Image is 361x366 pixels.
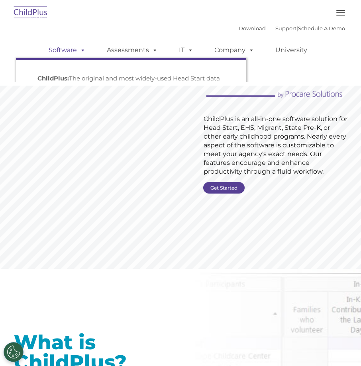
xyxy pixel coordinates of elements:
[203,182,245,194] a: Get Started
[37,74,225,102] p: The original and most widely-used Head Start data management system with over 35 years of experie...
[12,4,49,22] img: ChildPlus by Procare Solutions
[231,280,361,366] iframe: Chat Widget
[99,42,166,58] a: Assessments
[171,42,201,58] a: IT
[239,25,345,31] font: |
[275,25,296,31] a: Support
[37,74,69,82] strong: ChildPlus:
[298,25,345,31] a: Schedule A Demo
[267,42,315,58] a: University
[41,42,94,58] a: Software
[204,115,348,176] rs-layer: ChildPlus is an all-in-one software solution for Head Start, EHS, Migrant, State Pre-K, or other ...
[206,42,262,58] a: Company
[4,342,24,362] button: Cookies Settings
[239,25,266,31] a: Download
